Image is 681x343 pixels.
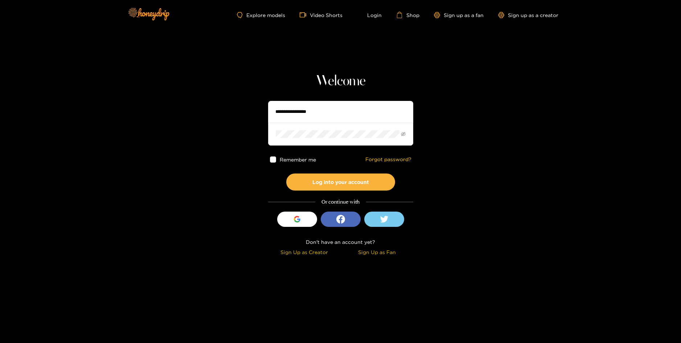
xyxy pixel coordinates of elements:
button: Log into your account [286,173,395,191]
div: Don't have an account yet? [268,238,413,246]
a: Explore models [237,12,285,18]
a: Login [357,12,382,18]
div: Or continue with [268,198,413,206]
a: Shop [396,12,419,18]
a: Sign up as a creator [498,12,558,18]
div: Sign Up as Creator [270,248,339,256]
a: Video Shorts [300,12,342,18]
span: video-camera [300,12,310,18]
div: Sign Up as Fan [342,248,411,256]
span: eye-invisible [401,132,406,136]
h1: Welcome [268,73,413,90]
a: Forgot password? [365,156,411,163]
span: Remember me [279,157,316,162]
a: Sign up as a fan [434,12,484,18]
